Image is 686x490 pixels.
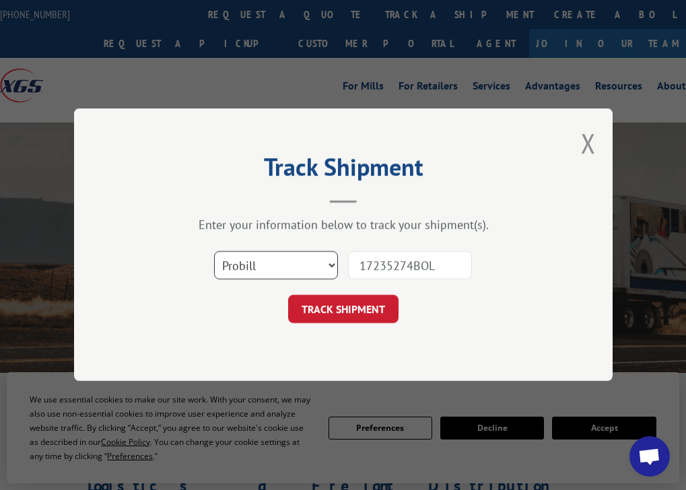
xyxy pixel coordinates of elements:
[348,252,472,280] input: Number(s)
[581,125,596,161] button: Close modal
[141,157,545,183] h2: Track Shipment
[288,295,399,324] button: TRACK SHIPMENT
[629,436,670,477] div: Open chat
[141,217,545,233] div: Enter your information below to track your shipment(s).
